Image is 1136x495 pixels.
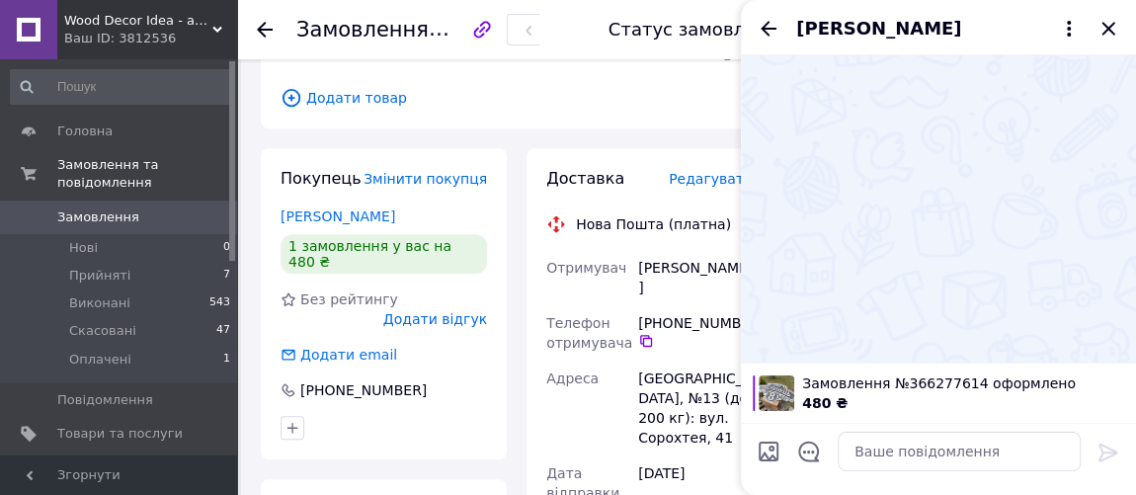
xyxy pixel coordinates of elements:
[281,87,753,109] span: Додати товар
[296,18,429,41] span: Замовлення
[257,20,273,40] div: Повернутися назад
[57,123,113,140] span: Головна
[69,267,130,285] span: Прийняті
[223,351,230,369] span: 1
[281,234,487,274] div: 1 замовлення у вас на 480 ₴
[634,361,757,455] div: [GEOGRAPHIC_DATA], №13 (до 200 кг): вул. Сорохтея, 41
[546,371,599,386] span: Адреса
[638,313,753,349] div: [PHONE_NUMBER]
[57,391,153,409] span: Повідомлення
[209,294,230,312] span: 543
[10,69,232,105] input: Пошук
[216,322,230,340] span: 47
[281,169,362,188] span: Покупець
[223,267,230,285] span: 7
[64,30,237,47] div: Ваш ID: 3812536
[279,345,399,365] div: Додати email
[69,239,98,257] span: Нові
[546,315,632,351] span: Телефон отримувача
[759,375,794,411] img: 5264329773_w100_h100_adresna-tablichka-na.jpg
[69,322,136,340] span: Скасовані
[546,260,626,276] span: Отримувач
[796,16,961,41] span: [PERSON_NAME]
[298,380,429,400] div: [PHONE_NUMBER]
[802,395,848,411] span: 480 ₴
[300,291,398,307] span: Без рейтингу
[383,311,487,327] span: Додати відгук
[796,439,822,464] button: Відкрити шаблони відповідей
[281,208,395,224] a: [PERSON_NAME]
[802,373,1124,393] span: Замовлення №366277614 оформлено
[57,425,183,443] span: Товари та послуги
[69,294,130,312] span: Виконані
[796,16,1081,41] button: [PERSON_NAME]
[69,351,131,369] span: Оплачені
[1096,17,1120,41] button: Закрити
[64,12,212,30] span: Wood Decor Idea - адресні таблички та декор з дерева
[669,171,753,187] span: Редагувати
[571,214,736,234] div: Нова Пошта (платна)
[364,171,487,187] span: Змінити покупця
[634,250,757,305] div: [PERSON_NAME]
[57,156,237,192] span: Замовлення та повідомлення
[757,17,780,41] button: Назад
[609,20,790,40] div: Статус замовлення
[57,208,139,226] span: Замовлення
[223,239,230,257] span: 0
[298,345,399,365] div: Додати email
[546,169,624,188] span: Доставка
